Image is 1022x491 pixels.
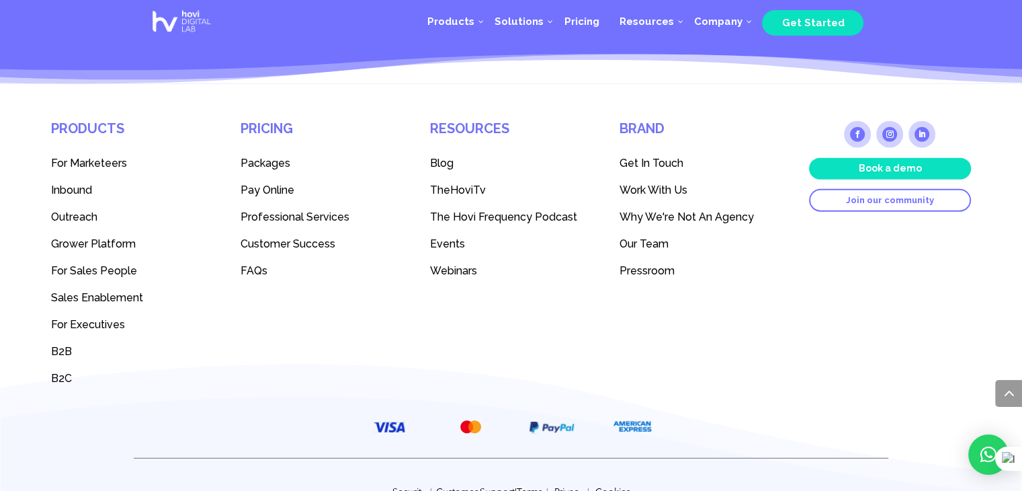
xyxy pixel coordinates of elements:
a: B2B [51,338,213,365]
a: Events [430,231,592,258]
a: Outreach [51,204,213,231]
a: Inbound [51,177,213,204]
h4: Brand [620,121,781,150]
a: For Executives [51,311,213,338]
span: Company [693,15,742,28]
span: Get In Touch [620,157,683,169]
span: Pressroom [620,264,675,277]
a: For Marketeers [51,150,213,177]
span: B2C [51,372,72,385]
span: Professional Services [241,211,349,223]
a: Get Started [762,11,863,32]
a: For Sales People [51,258,213,285]
span: Outreach [51,211,97,223]
a: Resources [609,1,683,42]
span: FAQs [241,264,267,277]
a: Professional Services [241,204,402,231]
h4: Products [51,121,213,150]
a: Follow on Instagram [876,121,903,148]
a: Pressroom [620,258,781,285]
span: Webinars [430,264,477,277]
a: Grower Platform [51,231,213,258]
a: Pay Online [241,177,402,204]
span: For Executives [51,318,125,331]
a: Company [683,1,752,42]
span: Pricing [564,15,599,28]
span: Packages [241,157,290,169]
a: Follow on LinkedIn [908,121,935,148]
span: Blog [430,157,454,169]
span: TheHoviTv [430,184,486,196]
span: For Marketeers [51,157,127,169]
span: Events [430,237,465,250]
a: FAQs [241,258,402,285]
h4: Resources [430,121,592,150]
a: B2C [51,365,213,392]
h4: Pricing [241,121,402,150]
a: Why We're Not An Agency [620,204,781,231]
a: TheHoviTv [430,177,592,204]
a: Blog [430,150,592,177]
a: Join our community [809,189,971,212]
a: The Hovi Frequency Podcast [430,204,592,231]
span: Resources [619,15,673,28]
span: Products [427,15,474,28]
span: Customer Success [241,237,335,250]
span: The Hovi Frequency Podcast [430,211,577,223]
span: Pay Online [241,184,294,196]
a: Webinars [430,258,592,285]
span: Grower Platform [51,237,136,250]
a: Customer Success [241,231,402,258]
img: MasterCard [457,417,484,437]
span: Why We're Not An Agency [620,211,754,223]
a: Book a demo [809,158,971,180]
a: Our Team [620,231,781,258]
span: Solutions [495,15,544,28]
a: Pricing [554,1,609,42]
span: B2B [51,345,72,358]
img: VISA [374,422,405,433]
a: Packages [241,150,402,177]
span: For Sales People [51,264,137,277]
a: Sales Enablement [51,285,213,311]
a: Get In Touch [620,150,781,177]
span: Get Started [781,17,844,29]
span: Inbound [51,184,92,196]
a: Products [417,1,484,42]
img: PayPal [529,422,574,434]
span: Sales Enablement [51,291,143,304]
a: Solutions [484,1,554,42]
a: Work With Us [620,177,781,204]
img: American Express [612,416,653,438]
a: Follow on Facebook [844,121,871,148]
span: Our Team [620,237,669,250]
span: Work With Us [620,184,687,196]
